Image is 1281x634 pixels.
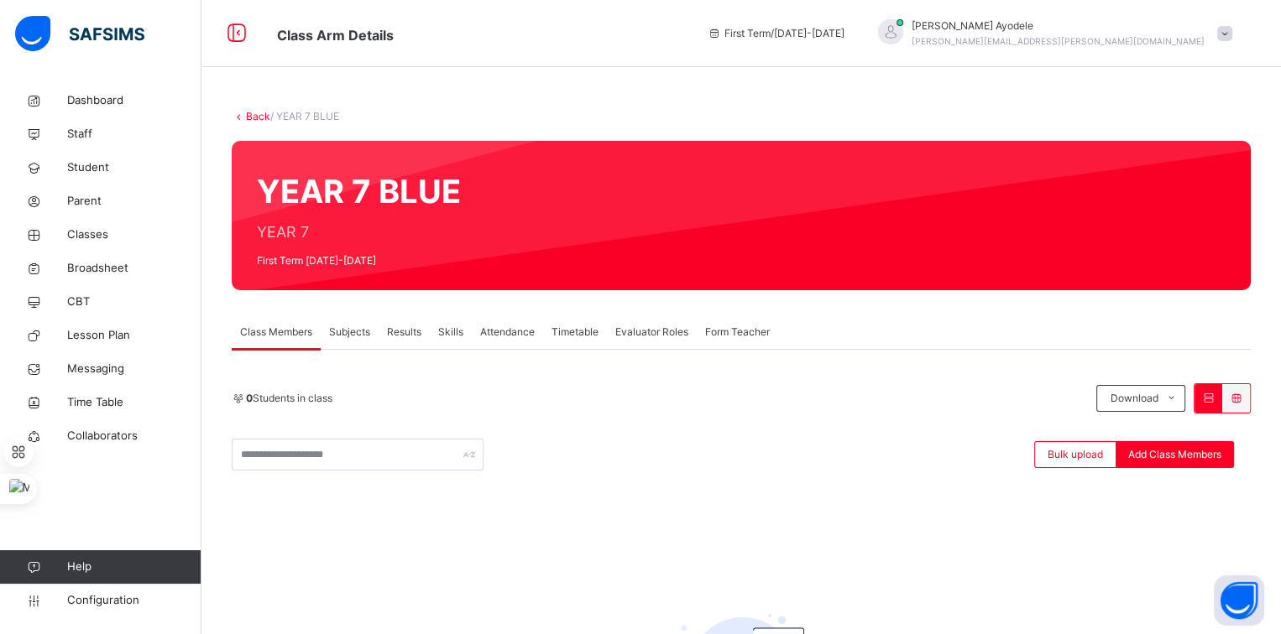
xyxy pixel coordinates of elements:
span: Student [67,159,201,176]
span: Attendance [480,325,535,340]
span: Messaging [67,361,201,377]
span: Collaborators [67,428,201,444]
span: Skills [438,325,463,340]
span: Dashboard [67,92,201,109]
span: [PERSON_NAME] Ayodele [912,18,1205,34]
a: Back [246,110,270,122]
img: safsims [15,16,144,51]
span: Class Members [240,325,312,340]
span: Download [1110,391,1158,406]
span: Lesson Plan [67,327,201,344]
span: Evaluator Roles [615,325,688,340]
span: Broadsheet [67,260,201,277]
span: Parent [67,193,201,210]
span: Classes [67,226,201,243]
span: / YEAR 7 BLUE [270,110,339,122]
span: session/term information [708,26,844,41]
span: Timetable [552,325,599,340]
span: Configuration [67,592,201,609]
span: [PERSON_NAME][EMAIL_ADDRESS][PERSON_NAME][DOMAIN_NAME] [912,36,1205,46]
span: Students in class [246,391,332,406]
span: Help [67,559,201,575]
span: Results [387,325,421,340]
span: Staff [67,126,201,143]
span: Time Table [67,394,201,411]
button: Open asap [1214,575,1264,626]
span: Subjects [329,325,370,340]
span: Bulk upload [1048,447,1103,462]
div: SolomonAyodele [861,18,1241,49]
b: 0 [246,392,253,404]
span: Class Arm Details [277,27,394,44]
span: Form Teacher [705,325,770,340]
span: Add Class Members [1128,447,1221,462]
span: CBT [67,294,201,310]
